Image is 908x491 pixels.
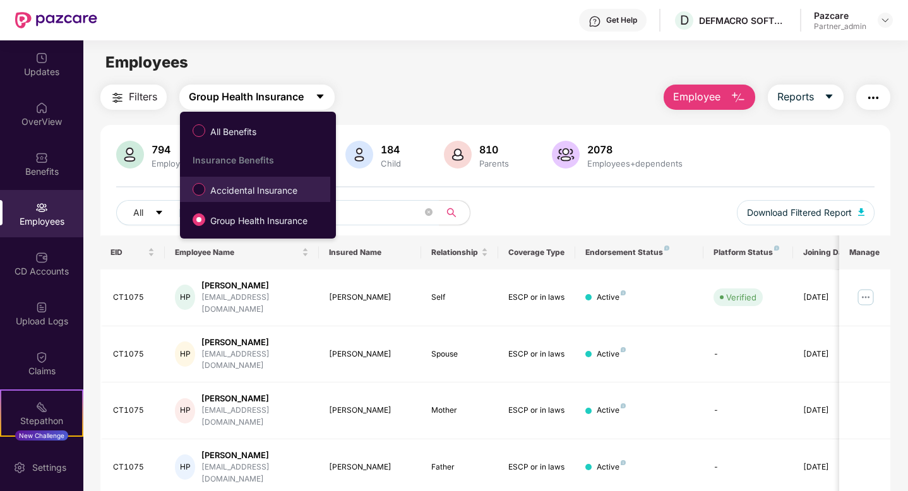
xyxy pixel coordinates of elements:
[175,454,196,480] div: HP
[113,292,155,304] div: CT1075
[35,201,48,214] img: svg+xml;base64,PHN2ZyBpZD0iRW1wbG95ZWVzIiB4bWxucz0iaHR0cDovL3d3dy53My5vcmcvMjAwMC9zdmciIHdpZHRoPS...
[35,52,48,64] img: svg+xml;base64,PHN2ZyBpZD0iVXBkYXRlZCIgeG1sbnM9Imh0dHA6Ly93d3cudzMub3JnLzIwMDAvc3ZnIiB3aWR0aD0iMj...
[111,247,145,257] span: EID
[329,292,412,304] div: [PERSON_NAME]
[425,208,433,216] span: close-circle
[110,90,125,105] img: svg+xml;base64,PHN2ZyB4bWxucz0iaHR0cDovL3d3dy53My5vcmcvMjAwMC9zdmciIHdpZHRoPSIyNCIgaGVpZ2h0PSIyNC...
[116,141,144,169] img: svg+xml;base64,PHN2ZyB4bWxucz0iaHR0cDovL3d3dy53My5vcmcvMjAwMC9zdmciIHhtbG5zOnhsaW5rPSJodHRwOi8vd3...
[431,247,479,257] span: Relationship
[508,292,565,304] div: ESCP or in laws
[621,290,626,295] img: svg+xml;base64,PHN2ZyB4bWxucz0iaHR0cDovL3d3dy53My5vcmcvMjAwMC9zdmciIHdpZHRoPSI4IiBoZWlnaHQ9IjgiIH...
[100,85,167,110] button: Filters
[425,207,433,219] span: close-circle
[703,382,793,439] td: -
[105,53,188,71] span: Employees
[880,15,890,25] img: svg+xml;base64,PHN2ZyBpZD0iRHJvcGRvd24tMzJ4MzIiIHhtbG5zPSJodHRwOi8vd3d3LnczLm9yZy8yMDAwL3N2ZyIgd2...
[13,461,26,474] img: svg+xml;base64,PHN2ZyBpZD0iU2V0dGluZy0yMHgyMCIgeG1sbnM9Imh0dHA6Ly93d3cudzMub3JnLzIwMDAvc3ZnIiB3aW...
[15,430,68,441] div: New Challenge
[726,291,756,304] div: Verified
[35,251,48,264] img: svg+xml;base64,PHN2ZyBpZD0iQ0RfQWNjb3VudHMiIGRhdGEtbmFtZT0iQ0QgQWNjb3VudHMiIHhtbG5zPSJodHRwOi8vd3...
[378,143,403,156] div: 184
[329,405,412,417] div: [PERSON_NAME]
[35,102,48,114] img: svg+xml;base64,PHN2ZyBpZD0iSG9tZSIgeG1sbnM9Imh0dHA6Ly93d3cudzMub3JnLzIwMDAvc3ZnIiB3aWR0aD0iMjAiIG...
[444,141,472,169] img: svg+xml;base64,PHN2ZyB4bWxucz0iaHR0cDovL3d3dy53My5vcmcvMjAwMC9zdmciIHhtbG5zOnhsaW5rPSJodHRwOi8vd3...
[477,158,511,169] div: Parents
[345,141,373,169] img: svg+xml;base64,PHN2ZyB4bWxucz0iaHR0cDovL3d3dy53My5vcmcvMjAwMC9zdmciIHhtbG5zOnhsaW5rPSJodHRwOi8vd3...
[129,89,157,105] span: Filters
[113,461,155,473] div: CT1075
[201,393,308,405] div: [PERSON_NAME]
[597,292,626,304] div: Active
[116,200,193,225] button: Allcaret-down
[329,461,412,473] div: [PERSON_NAME]
[315,92,325,103] span: caret-down
[165,235,319,269] th: Employee Name
[201,336,308,348] div: [PERSON_NAME]
[737,200,875,225] button: Download Filtered Report
[175,341,196,367] div: HP
[15,12,97,28] img: New Pazcare Logo
[329,348,412,360] div: [PERSON_NAME]
[803,461,860,473] div: [DATE]
[113,348,155,360] div: CT1075
[508,461,565,473] div: ESCP or in laws
[585,143,685,156] div: 2078
[597,348,626,360] div: Active
[508,405,565,417] div: ESCP or in laws
[113,405,155,417] div: CT1075
[588,15,601,28] img: svg+xml;base64,PHN2ZyBpZD0iSGVscC0zMngzMiIgeG1sbnM9Imh0dHA6Ly93d3cudzMub3JnLzIwMDAvc3ZnIiB3aWR0aD...
[664,245,669,251] img: svg+xml;base64,PHN2ZyB4bWxucz0iaHR0cDovL3d3dy53My5vcmcvMjAwMC9zdmciIHdpZHRoPSI4IiBoZWlnaHQ9IjgiIH...
[431,461,488,473] div: Father
[747,206,852,220] span: Download Filtered Report
[193,155,330,165] div: Insurance Benefits
[201,280,308,292] div: [PERSON_NAME]
[621,403,626,408] img: svg+xml;base64,PHN2ZyB4bWxucz0iaHR0cDovL3d3dy53My5vcmcvMjAwMC9zdmciIHdpZHRoPSI4IiBoZWlnaHQ9IjgiIH...
[714,247,783,257] div: Platform Status
[585,247,693,257] div: Endorsement Status
[35,301,48,314] img: svg+xml;base64,PHN2ZyBpZD0iVXBsb2FkX0xvZ3MiIGRhdGEtbmFtZT0iVXBsb2FkIExvZ3MiIHhtbG5zPSJodHRwOi8vd3...
[201,348,308,372] div: [EMAIL_ADDRESS][DOMAIN_NAME]
[28,461,70,474] div: Settings
[175,285,196,310] div: HP
[803,405,860,417] div: [DATE]
[768,85,844,110] button: Reportscaret-down
[814,9,866,21] div: Pazcare
[205,184,302,198] span: Accidental Insurance
[378,158,403,169] div: Child
[508,348,565,360] div: ESCP or in laws
[699,15,787,27] div: DEFMACRO SOFTWARE PRIVATE LIMITED
[793,235,870,269] th: Joining Date
[839,235,890,269] th: Manage
[803,348,860,360] div: [DATE]
[803,292,860,304] div: [DATE]
[175,247,299,257] span: Employee Name
[431,292,488,304] div: Self
[621,347,626,352] img: svg+xml;base64,PHN2ZyB4bWxucz0iaHR0cDovL3d3dy53My5vcmcvMjAwMC9zdmciIHdpZHRoPSI4IiBoZWlnaHQ9IjgiIH...
[814,21,866,32] div: Partner_admin
[100,235,165,269] th: EID
[606,15,637,25] div: Get Help
[421,235,498,269] th: Relationship
[201,461,308,485] div: [EMAIL_ADDRESS][DOMAIN_NAME]
[777,89,814,105] span: Reports
[552,141,580,169] img: svg+xml;base64,PHN2ZyB4bWxucz0iaHR0cDovL3d3dy53My5vcmcvMjAwMC9zdmciIHhtbG5zOnhsaW5rPSJodHRwOi8vd3...
[149,143,197,156] div: 794
[35,351,48,364] img: svg+xml;base64,PHN2ZyBpZD0iQ2xhaW0iIHhtbG5zPSJodHRwOi8vd3d3LnczLm9yZy8yMDAwL3N2ZyIgd2lkdGg9IjIwIi...
[35,401,48,413] img: svg+xml;base64,PHN2ZyB4bWxucz0iaHR0cDovL3d3dy53My5vcmcvMjAwMC9zdmciIHdpZHRoPSIyMSIgaGVpZ2h0PSIyMC...
[477,143,511,156] div: 810
[824,92,834,103] span: caret-down
[201,449,308,461] div: [PERSON_NAME]
[205,214,313,228] span: Group Health Insurance
[431,405,488,417] div: Mother
[439,200,470,225] button: search
[597,461,626,473] div: Active
[149,158,197,169] div: Employees
[621,460,626,465] img: svg+xml;base64,PHN2ZyB4bWxucz0iaHR0cDovL3d3dy53My5vcmcvMjAwMC9zdmciIHdpZHRoPSI4IiBoZWlnaHQ9IjgiIH...
[731,90,746,105] img: svg+xml;base64,PHN2ZyB4bWxucz0iaHR0cDovL3d3dy53My5vcmcvMjAwMC9zdmciIHhtbG5zOnhsaW5rPSJodHRwOi8vd3...
[205,125,261,139] span: All Benefits
[175,398,196,423] div: HP
[866,90,881,105] img: svg+xml;base64,PHN2ZyB4bWxucz0iaHR0cDovL3d3dy53My5vcmcvMjAwMC9zdmciIHdpZHRoPSIyNCIgaGVpZ2h0PSIyNC...
[585,158,685,169] div: Employees+dependents
[201,292,308,316] div: [EMAIL_ADDRESS][DOMAIN_NAME]
[664,85,755,110] button: Employee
